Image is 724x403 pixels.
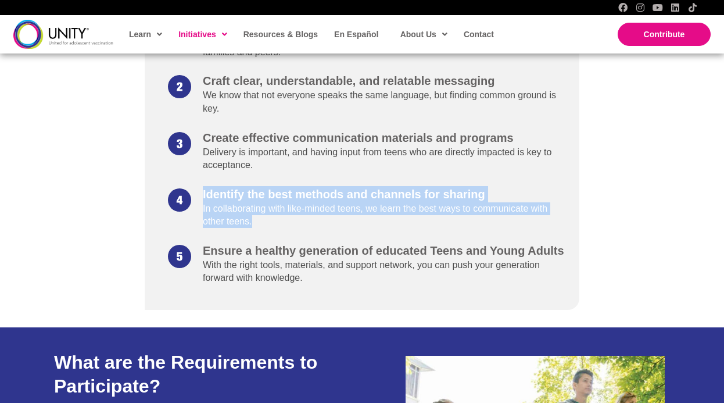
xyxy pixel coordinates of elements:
[238,21,322,48] a: Resources & Blogs
[334,30,378,39] span: En Español
[13,20,113,48] img: unity-logo-dark
[168,188,191,212] img: numbercircle-4
[203,186,568,202] h3: Identify the best methods and channels for sharing
[203,259,568,285] p: With the right tools, materials, and support network, you can push your generation forward with k...
[203,89,568,115] p: We know that not everyone speaks the same language, but finding common ground is key.
[636,3,645,12] a: Instagram
[168,245,191,268] img: numbercircle-5
[464,30,494,39] span: Contact
[644,30,685,39] span: Contribute
[618,23,711,46] a: Contribute
[168,75,191,98] img: numbercircle-2
[671,3,680,12] a: LinkedIn
[458,21,499,48] a: Contact
[395,21,452,48] a: About Us
[203,242,568,259] h3: Ensure a healthy generation of educated Teens and Young Adults
[178,26,227,43] span: Initiatives
[400,26,447,43] span: About Us
[653,3,662,12] a: YouTube
[203,202,568,229] p: In collaborating with like-minded teens, we learn the best ways to communicate with other teens.
[328,21,383,48] a: En Español
[203,73,568,89] h3: Craft clear, understandable, and relatable messaging
[243,30,318,39] span: Resources & Blogs
[203,130,568,146] h3: Create effective communication materials and programs
[688,3,697,12] a: TikTok
[54,352,317,397] span: What are the Requirements to Participate?
[618,3,628,12] a: Facebook
[203,146,568,172] p: Delivery is important, and having input from teens who are directly impacted is key to acceptance.
[129,26,162,43] span: Learn
[168,132,191,155] img: numbercircle-3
